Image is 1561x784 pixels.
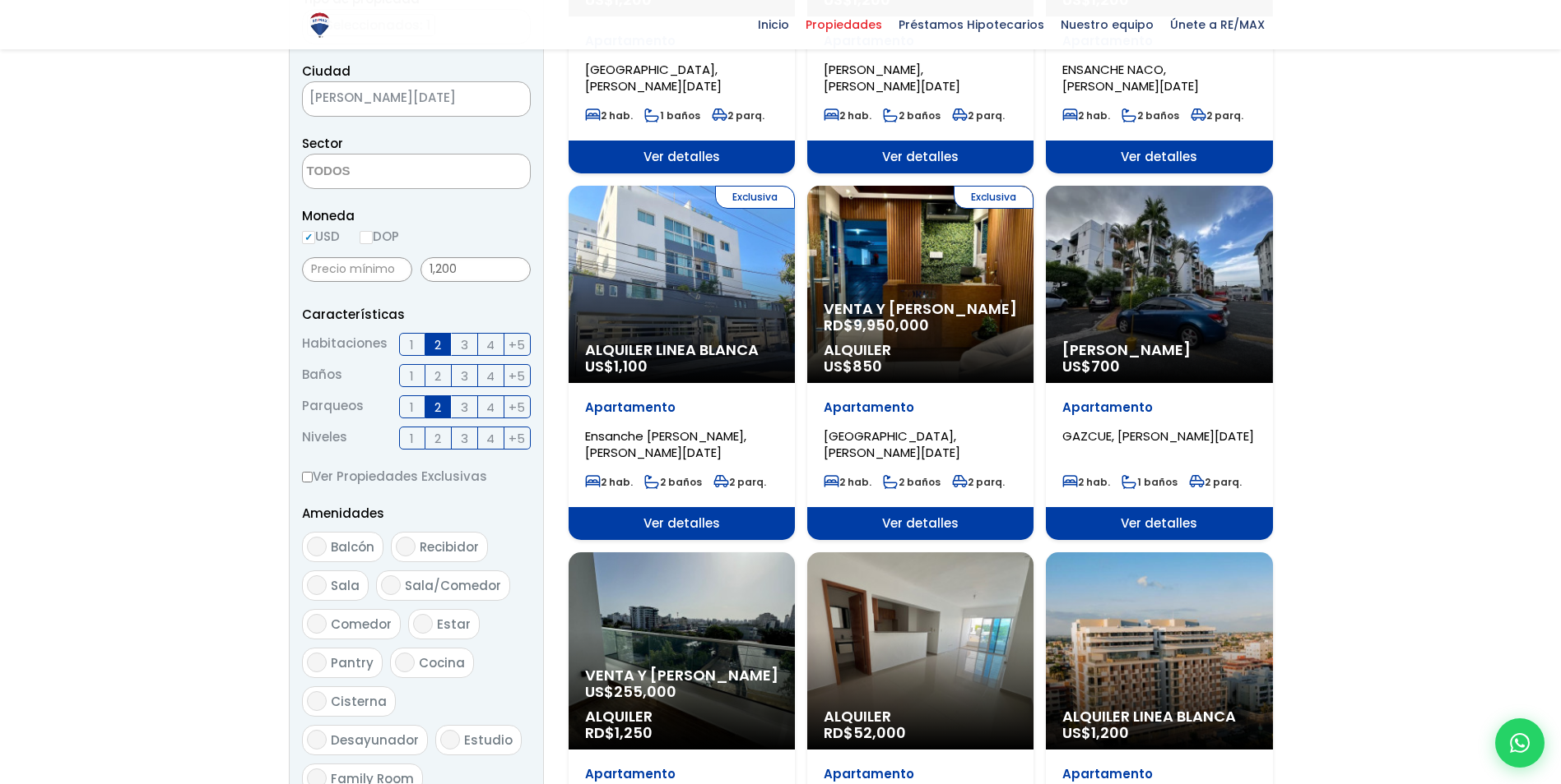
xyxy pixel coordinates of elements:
[644,475,702,489] span: 2 baños
[585,708,778,725] span: Alquiler
[434,334,441,355] span: 2
[302,466,531,487] label: Ver Propiedades Exclusivas
[797,12,890,37] span: Propiedades
[1062,475,1110,489] span: 2 hab.
[807,186,1034,540] a: Exclusiva Venta y [PERSON_NAME] RD$9,950,000 Alquiler US$850 Apartamento [GEOGRAPHIC_DATA], [PERS...
[509,397,525,417] span: +5
[1062,427,1254,445] span: GAZCUE, [PERSON_NAME][DATE]
[505,92,513,107] span: ×
[952,108,1005,122] span: 2 parq.
[360,226,399,247] label: DOP
[1189,475,1242,489] span: 2 parq.
[585,399,778,416] p: Apartamento
[509,428,525,449] span: +5
[437,616,471,633] span: Estar
[302,257,412,282] input: Precio mínimo
[305,11,334,39] img: Logo de REMAX
[331,731,419,749] span: Desayunador
[434,428,441,449] span: 2
[824,399,1017,416] p: Apartamento
[302,472,313,482] input: Ver Propiedades Exclusivas
[824,427,960,461] span: [GEOGRAPHIC_DATA], [PERSON_NAME][DATE]
[1091,356,1120,376] span: 700
[1062,356,1120,376] span: US$
[585,61,722,95] span: [GEOGRAPHIC_DATA], [PERSON_NAME][DATE]
[307,730,327,749] input: Desayunador
[302,304,531,325] p: Características
[585,766,778,782] p: Apartamento
[395,653,415,672] input: Cocina
[1046,186,1272,540] a: [PERSON_NAME] US$700 Apartamento GAZCUE, [PERSON_NAME][DATE] 2 hab. 1 baños 2 parq. Ver detalles
[302,364,342,387] span: Baños
[1046,507,1272,540] span: Ver detalles
[302,62,351,80] span: Ciudad
[1162,12,1273,37] span: Únete a RE/MAX
[807,141,1034,173] span: Ver detalles
[712,108,764,122] span: 2 parq.
[853,722,906,743] span: 52,000
[952,475,1005,489] span: 2 parq.
[420,257,531,282] input: Precio máximo
[410,334,414,355] span: 1
[890,12,1052,37] span: Préstamos Hipotecarios
[331,654,374,671] span: Pantry
[1062,708,1256,725] span: Alquiler Linea Blanca
[440,730,460,749] input: Estudio
[1062,61,1199,95] span: ENSANCHE NACO, [PERSON_NAME][DATE]
[307,614,327,634] input: Comedor
[396,537,416,556] input: Recibidor
[615,722,653,743] span: 1,250
[585,722,653,743] span: RD$
[824,108,871,122] span: 2 hab.
[713,475,766,489] span: 2 parq.
[307,575,327,595] input: Sala
[1062,766,1256,782] p: Apartamento
[307,537,327,556] input: Balcón
[413,614,433,634] input: Estar
[461,334,468,355] span: 3
[302,81,531,117] span: SANTO DOMINGO DE GUZMÁN
[585,108,633,122] span: 2 hab.
[824,61,960,95] span: [PERSON_NAME], [PERSON_NAME][DATE]
[1062,342,1256,358] span: [PERSON_NAME]
[486,366,495,386] span: 4
[1062,399,1256,416] p: Apartamento
[585,356,648,376] span: US$
[331,693,387,710] span: Cisterna
[585,342,778,358] span: Alquiler Linea Blanca
[331,616,392,633] span: Comedor
[381,575,401,595] input: Sala/Comedor
[824,315,929,335] span: RD$
[1062,722,1129,743] span: US$
[307,653,327,672] input: Pantry
[585,475,633,489] span: 2 hab.
[464,731,513,749] span: Estudio
[509,334,525,355] span: +5
[461,366,468,386] span: 3
[750,12,797,37] span: Inicio
[302,395,364,418] span: Parqueos
[419,654,465,671] span: Cocina
[569,507,795,540] span: Ver detalles
[509,366,525,386] span: +5
[883,475,941,489] span: 2 baños
[824,475,871,489] span: 2 hab.
[824,356,882,376] span: US$
[883,108,941,122] span: 2 baños
[302,427,347,450] span: Niveles
[307,691,327,711] input: Cisterna
[405,577,501,594] span: Sala/Comedor
[303,86,489,109] span: SANTO DOMINGO DE GUZMÁN
[410,428,414,449] span: 1
[569,141,795,173] span: Ver detalles
[302,231,315,244] input: USD
[420,538,479,556] span: Recibidor
[853,315,929,335] span: 9,950,000
[585,667,778,684] span: Venta y [PERSON_NAME]
[331,538,374,556] span: Balcón
[360,231,373,244] input: DOP
[410,366,414,386] span: 1
[824,722,906,743] span: RD$
[824,342,1017,358] span: Alquiler
[1091,722,1129,743] span: 1,200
